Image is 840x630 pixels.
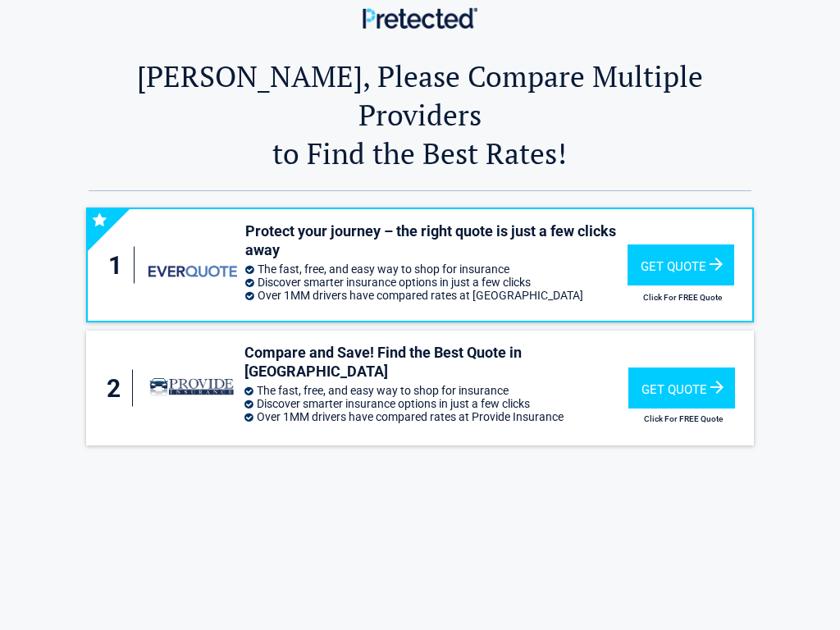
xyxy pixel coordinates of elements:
div: Get Quote [628,244,734,285]
img: Main Logo [363,7,477,28]
li: The fast, free, and easy way to shop for insurance [245,262,628,276]
li: Over 1MM drivers have compared rates at Provide Insurance [244,410,629,423]
h2: [PERSON_NAME], Please Compare Multiple Providers to Find the Best Rates! [89,57,751,172]
img: provide-insurance's logo [147,367,235,410]
h2: Click For FREE Quote [628,414,738,423]
div: 2 [103,370,133,407]
div: Get Quote [628,367,735,409]
h3: Compare and Save! Find the Best Quote in [GEOGRAPHIC_DATA] [244,343,629,381]
li: Discover smarter insurance options in just a few clicks [244,397,629,410]
li: Over 1MM drivers have compared rates at [GEOGRAPHIC_DATA] [245,289,628,302]
img: everquote's logo [148,266,237,277]
li: Discover smarter insurance options in just a few clicks [245,276,628,289]
div: 1 [104,247,135,284]
h3: Protect your journey – the right quote is just a few clicks away [245,221,628,260]
h2: Click For FREE Quote [628,293,737,302]
li: The fast, free, and easy way to shop for insurance [244,384,629,397]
